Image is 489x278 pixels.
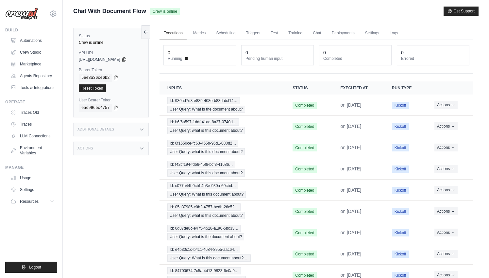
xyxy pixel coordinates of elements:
[392,229,409,236] span: Kickoff
[434,250,458,258] button: Actions for execution
[8,107,57,118] a: Traces Old
[293,102,317,109] span: Completed
[434,122,458,130] button: Actions for execution
[340,230,361,235] time: September 5, 2025 at 22:00 JST
[392,187,409,194] span: Kickoff
[245,56,310,61] dt: Pending human input
[328,26,359,40] a: Deployments
[309,26,325,40] a: Chat
[293,187,317,194] span: Completed
[332,81,384,95] th: Executed at
[5,262,57,273] button: Logout
[340,209,361,214] time: September 5, 2025 at 22:03 JST
[361,26,383,40] a: Settings
[168,56,182,61] span: Running
[340,166,361,171] time: September 5, 2025 at 23:05 JST
[340,187,361,193] time: September 5, 2025 at 23:04 JST
[444,7,479,16] button: Get Support
[323,49,326,56] div: 0
[323,56,387,61] dt: Completed
[212,26,239,40] a: Scheduling
[79,97,143,103] label: User Bearer Token
[150,8,180,15] span: Crew is online
[434,144,458,151] button: Actions for execution
[340,251,361,256] time: September 5, 2025 at 21:55 JST
[8,71,57,81] a: Agents Repository
[392,165,409,173] span: Kickoff
[189,26,210,40] a: Metrics
[434,186,458,194] button: Actions for execution
[167,203,277,219] a: View execution details for Id
[8,131,57,141] a: LLM Connections
[293,165,317,173] span: Completed
[79,74,112,82] code: 5ee8a36ce6b2
[245,49,248,56] div: 0
[167,233,244,240] span: User Query: what is the document about?
[167,246,240,253] span: Id: e4b30c1c-b4c1-4684-8955-aac64…
[167,127,245,134] span: User Query: what is this document about?
[340,102,361,108] time: September 6, 2025 at 01:53 JST
[285,81,332,95] th: Status
[5,165,57,170] div: Manage
[167,267,241,274] span: Id: 84700674-7c5a-4d13-9823-6e0a9…
[167,106,245,113] span: User Query: What is the document about?
[392,144,409,151] span: Kickoff
[384,81,427,95] th: Run Type
[79,84,106,92] a: Reset Token
[79,104,112,112] code: ead996bc4757
[434,101,458,109] button: Actions for execution
[8,82,57,93] a: Tools & Integrations
[20,199,39,204] span: Resources
[340,272,361,278] time: September 5, 2025 at 03:23 JST
[293,229,317,236] span: Completed
[293,208,317,215] span: Completed
[73,7,146,16] span: Chat With Document Flow
[392,208,409,215] span: Kickoff
[77,147,93,150] h3: Actions
[434,207,458,215] button: Actions for execution
[167,148,245,155] span: User Query: what is this document about?
[401,49,404,56] div: 0
[160,81,285,95] th: Inputs
[79,50,143,56] label: API URL
[167,225,241,232] span: Id: 0d87de8c-e475-4528-a1a0-5bc33…
[8,47,57,58] a: Crew Studio
[434,165,458,173] button: Actions for execution
[167,169,245,177] span: User Query: what is this document about?
[401,56,465,61] dt: Errored
[392,123,409,130] span: Kickoff
[77,128,114,131] h3: Additional Details
[167,97,277,113] a: View execution details for Id
[29,265,41,270] span: Logout
[79,33,143,39] label: Status
[167,161,235,168] span: Id: f42cf194-fdb6-45f6-bcf3-41686…
[293,251,317,258] span: Completed
[5,8,38,20] img: Logo
[168,49,170,56] div: 0
[167,203,241,211] span: Id: 05a37985-c0b2-4757-bedb-26c52…
[8,143,57,158] a: Environment Variables
[8,196,57,207] button: Resources
[392,102,409,109] span: Kickoff
[167,191,246,198] span: User Query: What is this document about?
[167,254,251,262] span: User Query: What is this document about? …
[284,26,306,40] a: Training
[392,251,409,258] span: Kickoff
[5,99,57,105] div: Operate
[8,184,57,195] a: Settings
[167,140,277,155] a: View execution details for Id
[340,145,361,150] time: September 5, 2025 at 23:05 JST
[167,140,238,147] span: Id: 0f1550ce-fc63-455b-96d1-080d2…
[167,161,277,177] a: View execution details for Id
[79,57,120,62] span: [URL][DOMAIN_NAME]
[8,119,57,130] a: Traces
[167,182,277,198] a: View execution details for Id
[167,118,239,126] span: Id: b6f6a597-1ddf-41ae-8a27-0740d…
[8,59,57,69] a: Marketplace
[160,26,187,40] a: Executions
[293,144,317,151] span: Completed
[167,97,240,104] span: Id: 930ad7d8-e889-408e-b83d-dcf14…
[79,67,143,73] label: Bearer Token
[386,26,402,40] a: Logs
[167,118,277,134] a: View execution details for Id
